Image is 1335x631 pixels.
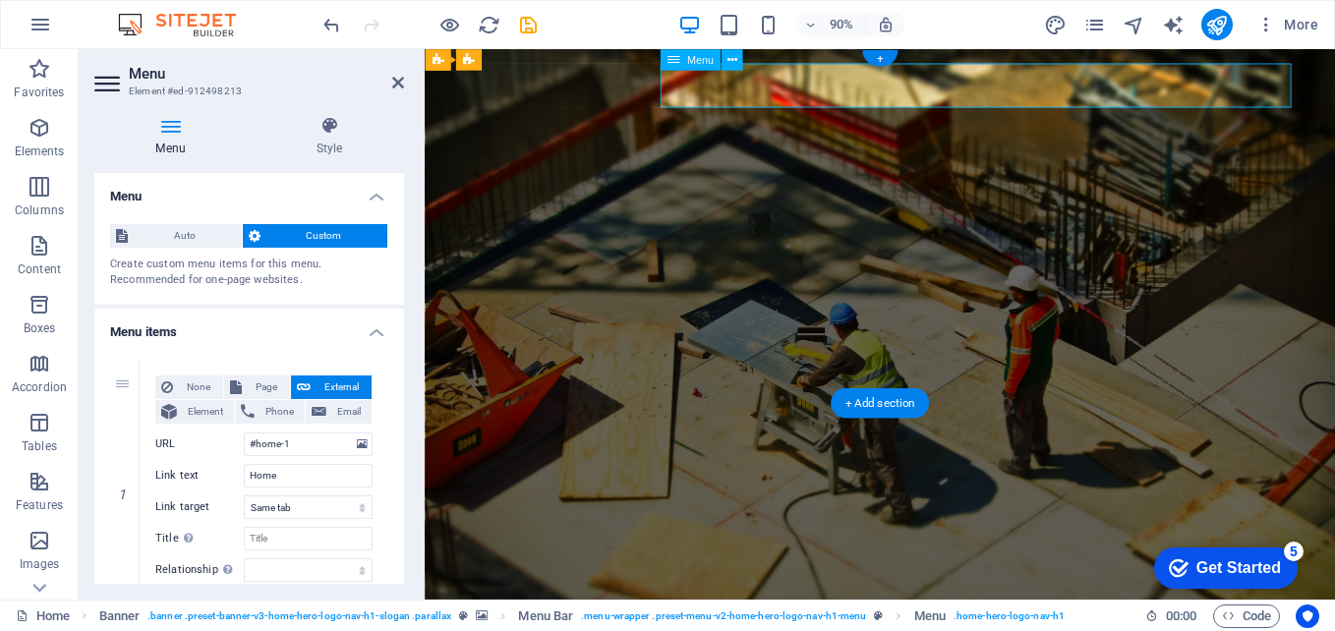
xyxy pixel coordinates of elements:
div: + [862,50,897,66]
p: Content [18,261,61,277]
input: Link text... [244,464,373,488]
div: Create custom menu items for this menu. Recommended for one-page websites. [110,257,388,289]
i: This element is a customizable preset [459,610,468,621]
p: Columns [15,202,64,218]
button: save [516,13,540,36]
label: Link text [155,464,244,488]
button: reload [477,13,500,36]
button: Usercentrics [1296,604,1319,628]
button: External [291,375,372,399]
span: Click to select. Double-click to edit [518,604,573,628]
button: Click here to leave preview mode and continue editing [437,13,461,36]
button: text_generator [1162,13,1186,36]
i: On resize automatically adjust zoom level to fit chosen device. [877,16,895,33]
h6: 90% [826,13,857,36]
span: 00 00 [1166,604,1196,628]
button: publish [1201,9,1233,40]
label: Link target [155,495,244,519]
i: This element contains a background [476,610,488,621]
i: This element is a customizable preset [874,610,883,621]
span: External [317,375,366,399]
p: Tables [22,438,57,454]
span: . menu-wrapper .preset-menu-v2-home-hero-logo-nav-h1-menu [581,604,866,628]
div: Get Started [58,22,143,39]
button: Element [155,400,234,424]
label: Relationship [155,558,244,582]
a: Click to cancel selection. Double-click to open Pages [16,604,70,628]
button: navigator [1123,13,1146,36]
i: Undo: Delete elements (Ctrl+Z) [320,14,343,36]
input: Title [244,527,373,550]
p: Images [20,556,60,572]
span: Click to select. Double-click to edit [914,604,946,628]
p: Elements [15,143,65,159]
i: Reload page [478,14,500,36]
h4: Menu items [94,309,404,344]
h4: Menu [94,173,404,208]
button: Phone [235,400,305,424]
button: Custom [243,224,388,248]
p: Accordion [12,379,67,395]
button: More [1248,9,1326,40]
span: More [1256,15,1318,34]
span: Auto [134,224,236,248]
button: Email [306,400,372,424]
span: Custom [266,224,382,248]
span: : [1180,608,1183,623]
input: URL... [244,432,373,456]
em: 1 [108,487,137,502]
span: None [179,375,217,399]
h3: Element #ed-912498213 [129,83,365,100]
span: Phone [261,400,299,424]
label: Title [155,527,244,550]
span: . banner .preset-banner-v3-home-hero-logo-nav-h1-slogan .parallax [147,604,451,628]
img: Editor Logo [113,13,261,36]
h4: Menu [94,116,255,157]
h6: Session time [1145,604,1197,628]
p: Favorites [14,85,64,100]
p: Features [16,497,63,513]
button: Auto [110,224,242,248]
h2: Menu [129,65,404,83]
i: Publish [1205,14,1228,36]
div: + Add section [831,388,929,419]
div: Get Started 5 items remaining, 0% complete [16,10,159,51]
span: Code [1222,604,1271,628]
nav: breadcrumb [99,604,1065,628]
i: Navigator [1123,14,1145,36]
button: undo [319,13,343,36]
h4: Style [255,116,404,157]
i: AI Writer [1162,14,1185,36]
button: Page [224,375,290,399]
button: Code [1213,604,1280,628]
button: None [155,375,223,399]
span: Email [332,400,366,424]
span: Element [183,400,228,424]
span: Click to select. Double-click to edit [99,604,141,628]
span: . home-hero-logo-nav-h1 [954,604,1065,628]
button: pages [1083,13,1107,36]
button: 90% [796,13,866,36]
span: Menu [687,54,714,65]
button: design [1044,13,1068,36]
div: 5 [145,4,165,24]
p: Boxes [24,320,56,336]
i: Pages (Ctrl+Alt+S) [1083,14,1106,36]
span: Page [248,375,284,399]
i: Save (Ctrl+S) [517,14,540,36]
label: URL [155,432,244,456]
i: Design (Ctrl+Alt+Y) [1044,14,1067,36]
